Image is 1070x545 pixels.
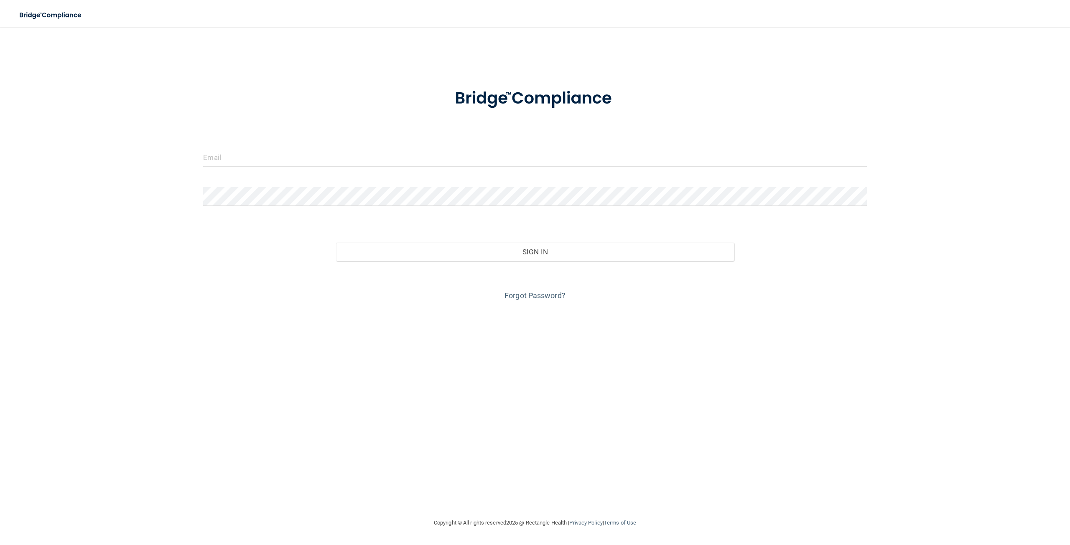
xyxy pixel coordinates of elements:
[604,520,636,526] a: Terms of Use
[13,7,89,24] img: bridge_compliance_login_screen.278c3ca4.svg
[569,520,602,526] a: Privacy Policy
[438,77,632,120] img: bridge_compliance_login_screen.278c3ca4.svg
[382,510,688,536] div: Copyright © All rights reserved 2025 @ Rectangle Health | |
[203,148,866,167] input: Email
[504,291,566,300] a: Forgot Password?
[336,243,734,261] button: Sign In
